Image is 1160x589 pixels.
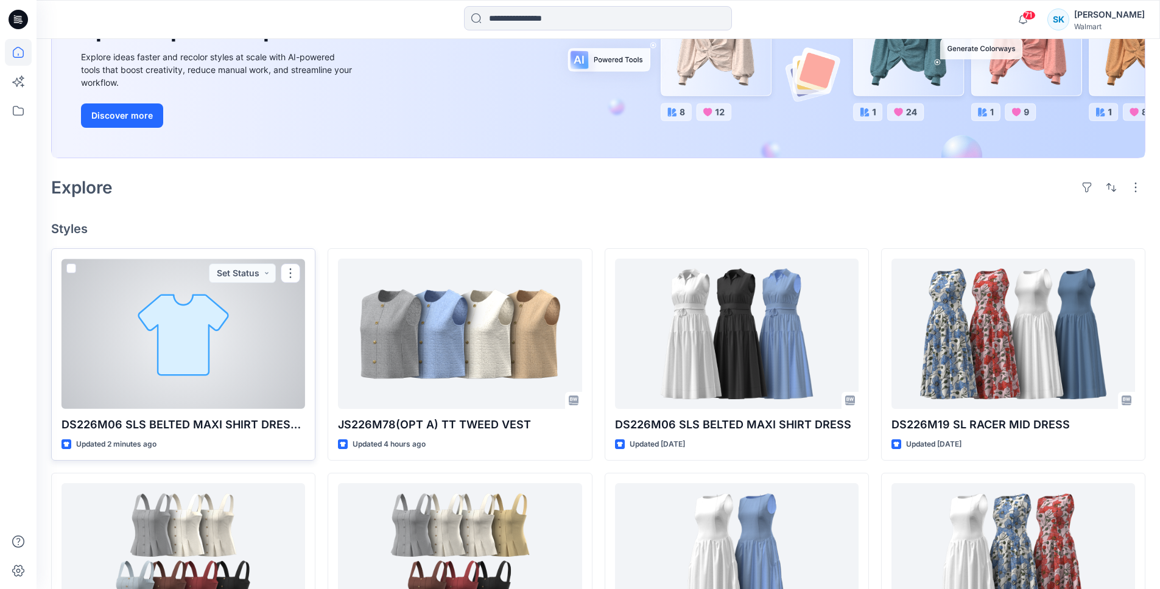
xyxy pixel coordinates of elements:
[81,103,163,128] button: Discover more
[81,103,355,128] a: Discover more
[630,438,685,451] p: Updated [DATE]
[76,438,156,451] p: Updated 2 minutes ago
[891,416,1135,433] p: DS226M19 SL RACER MID DRESS
[1047,9,1069,30] div: SK
[338,416,582,433] p: JS226M78(OPT A) TT TWEED VEST
[51,221,1145,236] h4: Styles
[1074,7,1145,22] div: [PERSON_NAME]
[51,178,113,197] h2: Explore
[1022,10,1036,20] span: 71
[81,51,355,89] div: Explore ideas faster and recolor styles at scale with AI-powered tools that boost creativity, red...
[891,259,1135,409] a: DS226M19 SL RACER MID DRESS
[353,438,426,451] p: Updated 4 hours ago
[615,416,859,433] p: DS226M06 SLS BELTED MAXI SHIRT DRESS
[615,259,859,409] a: DS226M06 SLS BELTED MAXI SHIRT DRESS
[62,259,305,409] a: DS226M06 SLS BELTED MAXI SHIRT DRESS 08.27
[62,416,305,433] p: DS226M06 SLS BELTED MAXI SHIRT DRESS 08.27
[338,259,582,409] a: JS226M78(OPT A) TT TWEED VEST
[1074,22,1145,31] div: Walmart
[906,438,961,451] p: Updated [DATE]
